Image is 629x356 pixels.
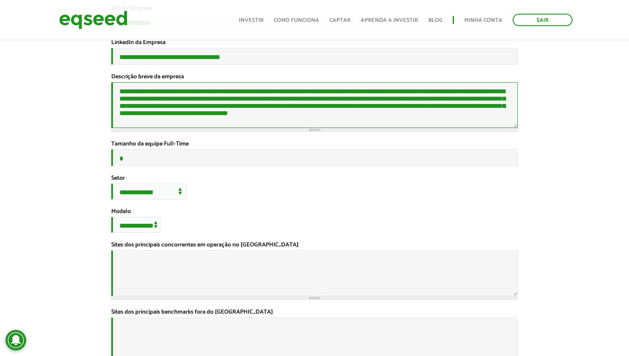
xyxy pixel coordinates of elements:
[111,209,131,215] label: Modelo
[239,18,264,23] a: Investir
[428,18,442,23] a: Blog
[329,18,350,23] a: Captar
[513,14,573,26] a: Sair
[111,74,184,80] label: Descrição breve da empresa
[59,9,128,31] img: EqSeed
[111,40,166,46] label: LinkedIn da Empresa
[111,242,299,248] label: Sites dos principais concorrentes em operação no [GEOGRAPHIC_DATA]
[111,141,189,147] label: Tamanho da equipe Full-Time
[361,18,418,23] a: Aprenda a investir
[274,18,319,23] a: Como funciona
[111,175,125,181] label: Setor
[464,18,502,23] a: Minha conta
[111,309,273,315] label: Sites dos principais benchmarks fora do [GEOGRAPHIC_DATA]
